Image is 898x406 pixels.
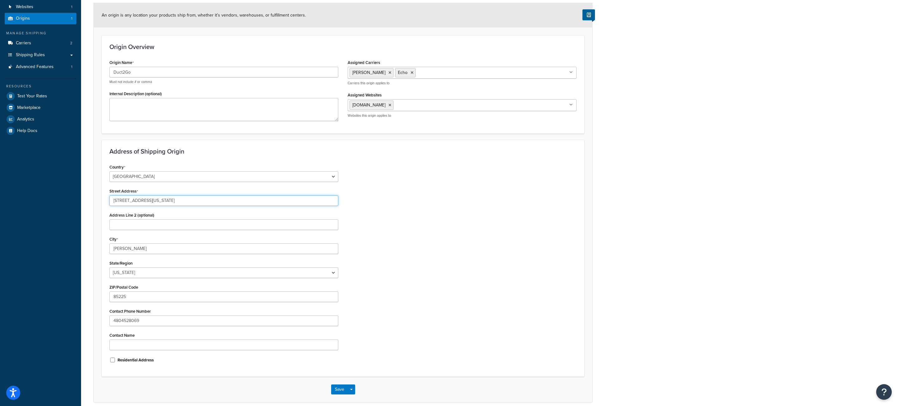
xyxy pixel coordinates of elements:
[5,125,76,136] a: Help Docs
[5,1,76,13] li: Websites
[582,9,595,20] button: Show Help Docs
[109,309,151,314] label: Contact Phone Number
[352,102,385,108] span: [DOMAIN_NAME]
[71,16,72,21] span: 1
[17,105,41,110] span: Marketplace
[109,80,338,84] p: Must not include # or comma
[5,1,76,13] a: Websites1
[16,4,33,10] span: Websites
[5,84,76,89] div: Resources
[17,128,37,134] span: Help Docs
[109,213,154,218] label: Address Line 2 (optional)
[109,261,133,266] label: State/Region
[16,64,54,70] span: Advanced Features
[331,384,348,394] button: Save
[348,93,382,97] label: Assigned Websites
[118,357,154,363] label: Residential Address
[71,4,72,10] span: 1
[16,16,30,21] span: Origins
[876,384,892,400] button: Open Resource Center
[5,13,76,24] li: Origins
[5,102,76,113] a: Marketplace
[5,61,76,73] a: Advanced Features1
[5,37,76,49] li: Carriers
[70,41,72,46] span: 2
[5,13,76,24] a: Origins1
[5,49,76,61] a: Shipping Rules
[348,113,577,118] p: Websites this origin applies to
[348,60,380,65] label: Assigned Carriers
[109,237,118,242] label: City
[16,52,45,58] span: Shipping Rules
[109,189,138,194] label: Street Address
[5,37,76,49] a: Carriers2
[348,81,577,86] p: Carriers this origin applies to
[5,90,76,102] a: Test Your Rates
[102,12,306,18] span: An origin is any location your products ship from, whether it’s vendors, warehouses, or fulfillme...
[17,117,34,122] span: Analytics
[5,31,76,36] div: Manage Shipping
[71,64,72,70] span: 1
[109,60,134,65] label: Origin Name
[109,165,125,170] label: Country
[109,43,577,50] h3: Origin Overview
[109,148,577,155] h3: Address of Shipping Origin
[5,61,76,73] li: Advanced Features
[109,285,138,290] label: ZIP/Postal Code
[109,91,162,96] label: Internal Description (optional)
[5,114,76,125] a: Analytics
[352,69,385,76] span: [PERSON_NAME]
[16,41,31,46] span: Carriers
[109,333,135,338] label: Contact Name
[398,69,408,76] span: Echo
[17,94,47,99] span: Test Your Rates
